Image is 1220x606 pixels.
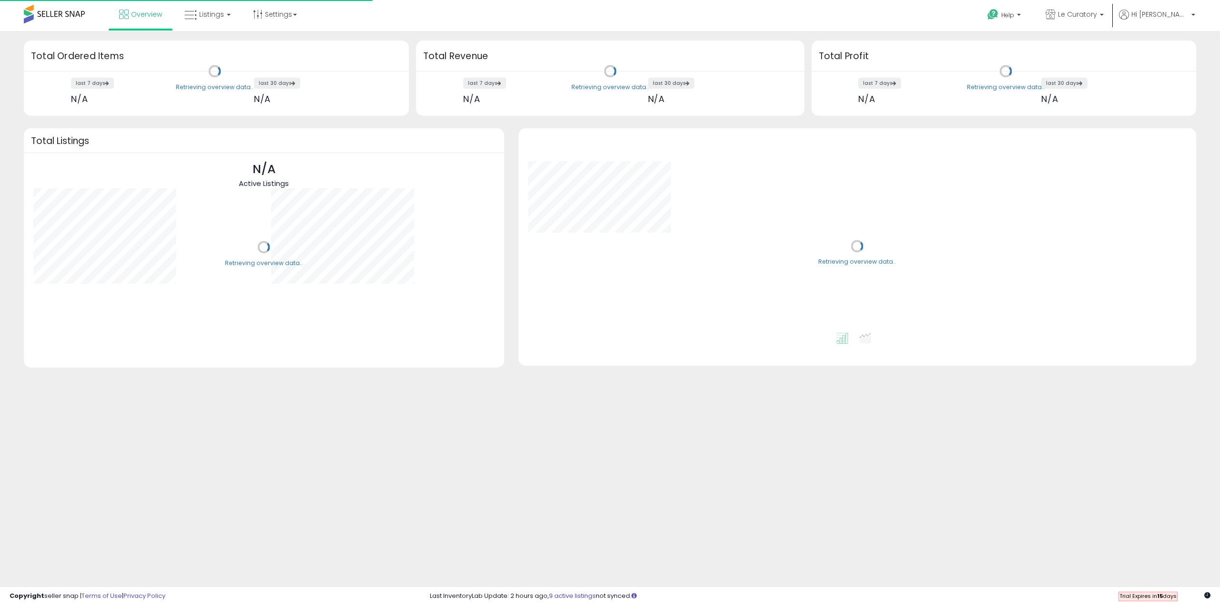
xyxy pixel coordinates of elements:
[980,1,1030,31] a: Help
[225,259,303,267] div: Retrieving overview data..
[1058,10,1097,19] span: Le Curatory
[967,83,1045,92] div: Retrieving overview data..
[1001,11,1014,19] span: Help
[818,258,896,267] div: Retrieving overview data..
[199,10,224,19] span: Listings
[571,83,649,92] div: Retrieving overview data..
[131,10,162,19] span: Overview
[176,83,254,92] div: Retrieving overview data..
[1119,10,1195,31] a: Hi [PERSON_NAME]
[987,9,999,21] i: Get Help
[1131,10,1189,19] span: Hi [PERSON_NAME]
